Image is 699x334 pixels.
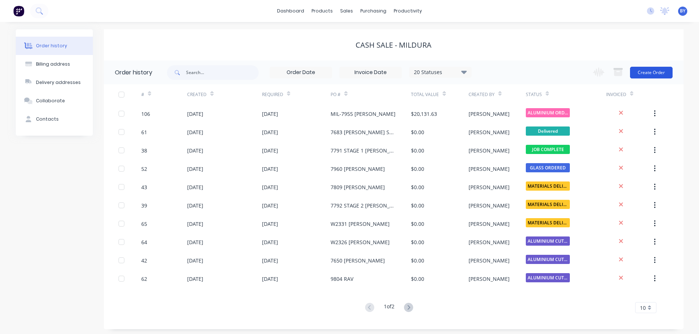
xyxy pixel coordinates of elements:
[36,98,65,104] div: Collaborate
[141,165,147,173] div: 52
[141,257,147,264] div: 42
[411,165,424,173] div: $0.00
[186,65,259,80] input: Search...
[331,238,390,246] div: W2326 [PERSON_NAME]
[469,202,510,209] div: [PERSON_NAME]
[526,218,570,227] span: MATERIALS DELIV...
[526,273,570,282] span: ALUMINIUM CUTTI...
[356,41,432,49] div: CASH SALE - MILDURA
[308,5,336,16] div: products
[331,275,353,283] div: 9804 RAV
[262,110,278,118] div: [DATE]
[187,147,203,154] div: [DATE]
[411,238,424,246] div: $0.00
[187,238,203,246] div: [DATE]
[115,68,152,77] div: Order history
[526,108,570,117] span: ALUMINIUM ORDER...
[640,304,646,312] span: 10
[411,110,437,118] div: $20,131.63
[141,238,147,246] div: 64
[469,128,510,136] div: [PERSON_NAME]
[357,5,390,16] div: purchasing
[409,68,471,76] div: 20 Statuses
[526,200,570,209] span: MATERIALS DELIV...
[340,67,401,78] input: Invoice Date
[411,183,424,191] div: $0.00
[680,8,685,14] span: BY
[630,67,673,78] button: Create Order
[262,91,283,98] div: Required
[141,275,147,283] div: 62
[36,116,59,122] div: Contacts
[526,91,542,98] div: Status
[141,220,147,228] div: 65
[469,84,526,104] div: Created By
[16,73,93,92] button: Delivery addresses
[331,220,390,228] div: W2331 [PERSON_NAME]
[187,110,203,118] div: [DATE]
[187,202,203,209] div: [DATE]
[411,91,439,98] div: Total Value
[16,92,93,110] button: Collaborate
[606,91,626,98] div: Invoiced
[16,37,93,55] button: Order history
[262,202,278,209] div: [DATE]
[469,238,510,246] div: [PERSON_NAME]
[13,5,24,16] img: Factory
[187,165,203,173] div: [DATE]
[16,55,93,73] button: Billing address
[526,163,570,172] span: GLASS ORDERED
[262,238,278,246] div: [DATE]
[526,84,606,104] div: Status
[187,257,203,264] div: [DATE]
[411,202,424,209] div: $0.00
[331,84,411,104] div: PO #
[262,165,278,173] div: [DATE]
[526,145,570,154] span: JOB COMPLETE
[187,275,203,283] div: [DATE]
[526,126,570,136] span: Delivered
[411,220,424,228] div: $0.00
[141,128,147,136] div: 61
[262,183,278,191] div: [DATE]
[331,202,396,209] div: 7792 STAGE 2 [PERSON_NAME]
[411,84,468,104] div: Total Value
[411,147,424,154] div: $0.00
[331,165,385,173] div: 7960 [PERSON_NAME]
[331,128,396,136] div: 7683 [PERSON_NAME] SERVICES GROUP
[187,183,203,191] div: [DATE]
[331,183,385,191] div: 7809 [PERSON_NAME]
[262,220,278,228] div: [DATE]
[469,257,510,264] div: [PERSON_NAME]
[141,91,144,98] div: #
[331,91,341,98] div: PO #
[526,181,570,191] span: MATERIALS DELIV...
[390,5,426,16] div: productivity
[411,275,424,283] div: $0.00
[526,255,570,264] span: ALUMINIUM CUTTI...
[141,202,147,209] div: 39
[469,91,495,98] div: Created By
[262,84,331,104] div: Required
[411,257,424,264] div: $0.00
[16,110,93,128] button: Contacts
[141,84,187,104] div: #
[526,236,570,246] span: ALUMINIUM CUTTI...
[262,275,278,283] div: [DATE]
[36,43,67,49] div: Order history
[273,5,308,16] a: dashboard
[469,183,510,191] div: [PERSON_NAME]
[331,110,396,118] div: MIL-7955 [PERSON_NAME]
[270,67,332,78] input: Order Date
[187,84,262,104] div: Created
[411,128,424,136] div: $0.00
[262,147,278,154] div: [DATE]
[469,165,510,173] div: [PERSON_NAME]
[384,302,394,313] div: 1 of 2
[469,147,510,154] div: [PERSON_NAME]
[469,220,510,228] div: [PERSON_NAME]
[36,79,81,86] div: Delivery addresses
[336,5,357,16] div: sales
[469,110,510,118] div: [PERSON_NAME]
[187,128,203,136] div: [DATE]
